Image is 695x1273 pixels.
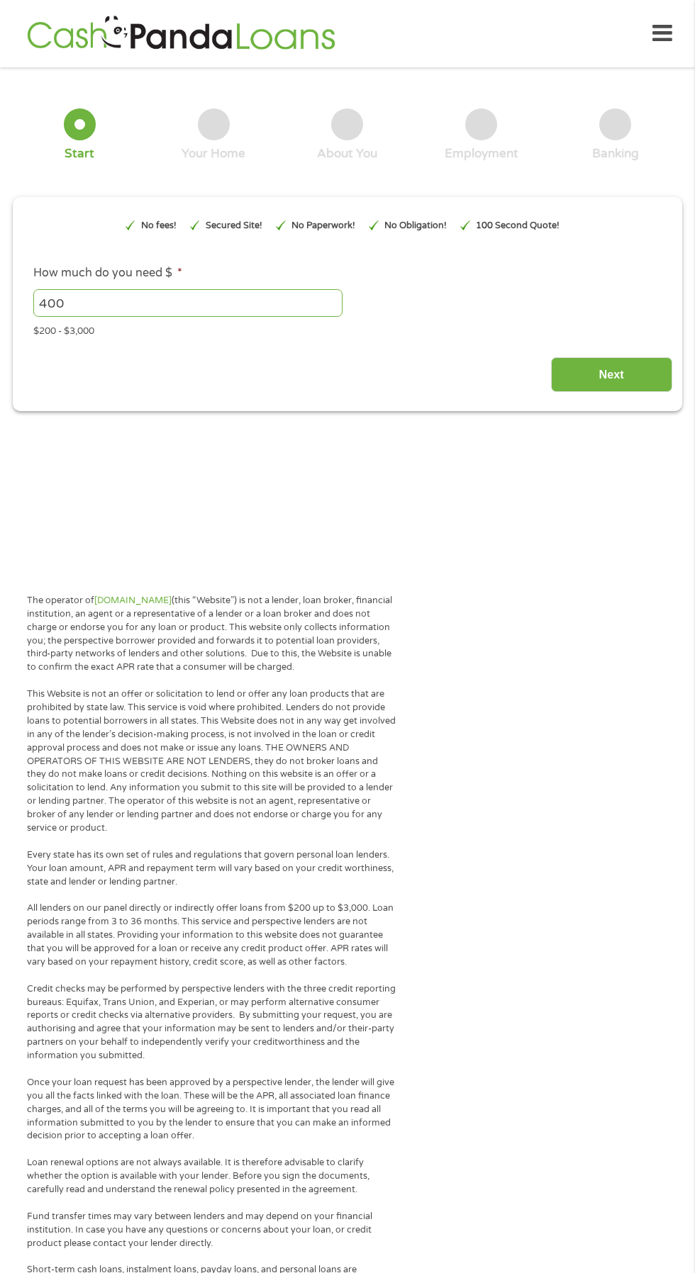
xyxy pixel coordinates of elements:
input: Next [551,357,672,392]
p: Every state has its own set of rules and regulations that govern personal loan lenders. Your loan... [27,848,396,889]
div: Banking [592,146,639,162]
p: No Obligation! [384,219,447,232]
div: About You [317,146,377,162]
p: Loan renewal options are not always available. It is therefore advisable to clarify whether the o... [27,1156,396,1196]
p: Fund transfer times may vary between lenders and may depend on your financial institution. In cas... [27,1210,396,1250]
div: $200 - $3,000 [33,319,662,338]
p: 100 Second Quote! [476,219,560,232]
p: Credit checks may be performed by perspective lenders with the three credit reporting bureaus: Eq... [27,982,396,1062]
p: No Paperwork! [291,219,355,232]
p: Once your loan request has been approved by a perspective lender, the lender will give you all th... [27,1076,396,1143]
label: How much do you need $ [33,266,182,281]
p: No fees! [141,219,177,232]
p: All lenders on our panel directly or indirectly offer loans from $200 up to $3,000. Loan periods ... [27,902,396,968]
a: [DOMAIN_NAME] [94,595,172,606]
p: Secured Site! [206,219,262,232]
p: This Website is not an offer or solicitation to lend or offer any loan products that are prohibit... [27,688,396,835]
div: Employment [445,146,518,162]
div: Your Home [182,146,245,162]
p: The operator of (this “Website”) is not a lender, loan broker, financial institution, an agent or... [27,594,396,674]
div: Start [65,146,94,162]
img: GetLoanNow Logo [23,13,339,54]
